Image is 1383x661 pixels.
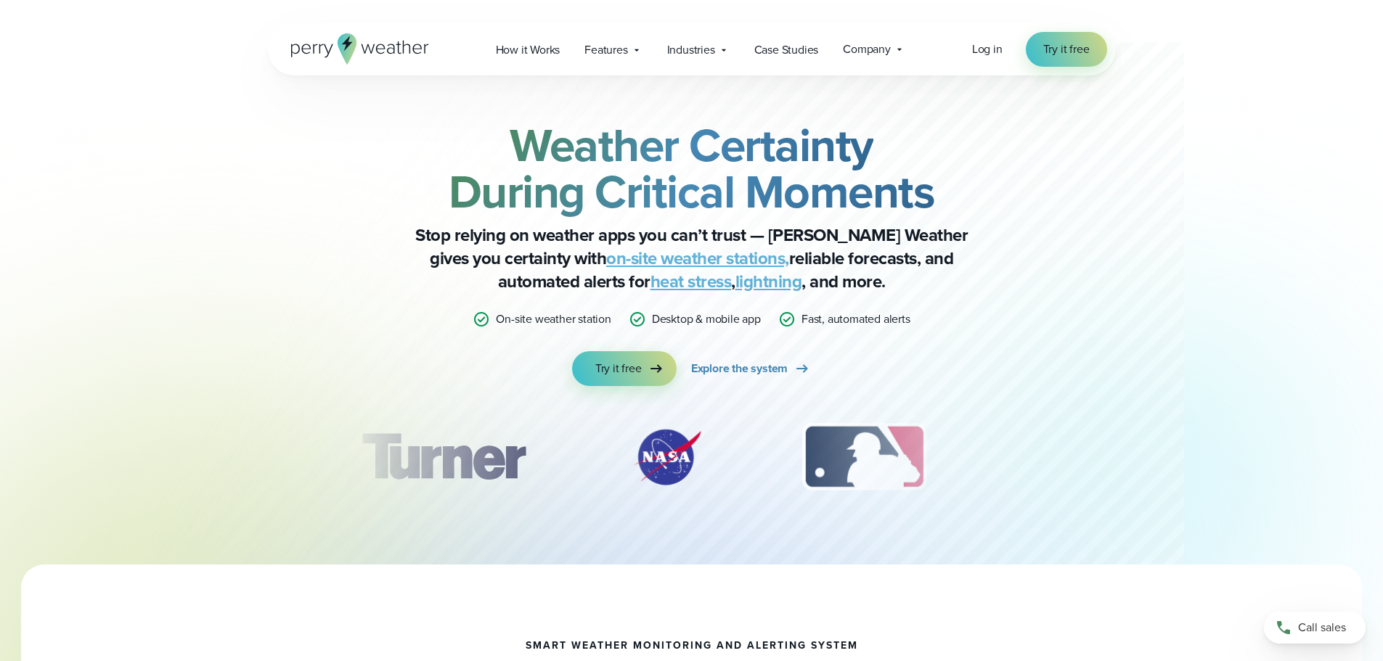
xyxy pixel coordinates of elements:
a: Case Studies [742,35,831,65]
a: Explore the system [691,351,811,386]
span: How it Works [496,41,560,59]
div: 3 of 12 [788,421,941,493]
p: Desktop & mobile app [652,311,761,328]
strong: Weather Certainty During Critical Moments [449,111,935,226]
a: Try it free [1026,32,1107,67]
span: Call sales [1298,619,1346,636]
img: NASA.svg [616,421,718,493]
img: PGA.svg [1011,421,1127,493]
p: On-site weather station [496,311,611,328]
span: Features [584,41,627,59]
p: Stop relying on weather apps you can’t trust — [PERSON_NAME] Weather gives you certainty with rel... [401,223,982,293]
a: lightning [735,268,802,295]
span: Try it free [1043,41,1090,58]
img: MLB.svg [788,421,941,493]
a: How it Works [484,35,573,65]
div: slideshow [340,421,1043,501]
span: Explore the system [691,360,788,377]
h1: smart weather monitoring and alerting system [526,640,858,652]
a: Log in [972,41,1003,58]
img: Turner-Construction_1.svg [340,421,546,493]
a: heat stress [650,268,732,295]
div: 2 of 12 [616,421,718,493]
span: Case Studies [754,41,819,59]
a: Call sales [1264,612,1366,644]
a: on-site weather stations, [606,245,789,271]
span: Industries [667,41,715,59]
div: 4 of 12 [1011,421,1127,493]
div: 1 of 12 [340,421,546,493]
a: Try it free [572,351,677,386]
span: Try it free [595,360,642,377]
span: Log in [972,41,1003,57]
p: Fast, automated alerts [801,311,910,328]
span: Company [843,41,891,58]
